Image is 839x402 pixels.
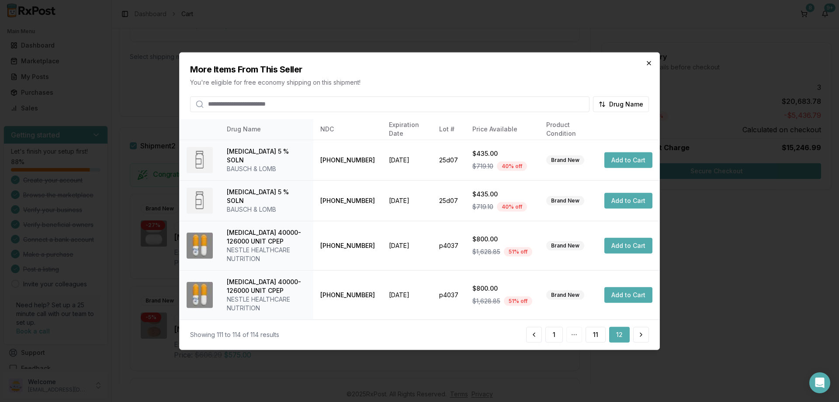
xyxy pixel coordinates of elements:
td: [PHONE_NUMBER] [313,140,382,180]
div: Brand New [546,196,584,206]
button: Add to Cart [604,152,652,168]
img: Zenpep 40000-126000 UNIT CPEP [187,233,213,259]
td: 25d07 [432,180,465,221]
th: NDC [313,119,382,140]
div: NESTLE HEALTHCARE NUTRITION [227,246,306,263]
p: You're eligible for free economy shipping on this shipment! [190,78,649,86]
div: $435.00 [472,190,532,199]
div: 40 % off [497,161,527,171]
img: Zenpep 40000-126000 UNIT CPEP [187,282,213,308]
div: [MEDICAL_DATA] 40000-126000 UNIT CPEP [227,278,306,295]
div: 40 % off [497,202,527,212]
div: 51 % off [504,296,532,306]
th: Lot # [432,119,465,140]
span: $719.10 [472,162,493,171]
div: Brand New [546,155,584,165]
span: $719.10 [472,203,493,211]
div: 51 % off [504,247,532,257]
button: Add to Cart [604,238,652,254]
td: [PHONE_NUMBER] [313,180,382,221]
h2: More Items From This Seller [190,63,649,75]
div: Brand New [546,290,584,300]
div: [MEDICAL_DATA] 5 % SOLN [227,188,306,205]
span: $1,628.85 [472,297,500,306]
span: $1,628.85 [472,247,500,256]
th: Drug Name [220,119,313,140]
span: Drug Name [609,100,643,108]
div: BAUSCH & LOMB [227,165,306,173]
img: Xiidra 5 % SOLN [187,188,213,214]
td: [DATE] [382,140,432,180]
div: [MEDICAL_DATA] 5 % SOLN [227,147,306,165]
button: Drug Name [593,96,649,112]
td: 25d07 [432,140,465,180]
th: Price Available [465,119,539,140]
div: $800.00 [472,235,532,244]
div: Brand New [546,241,584,251]
div: BAUSCH & LOMB [227,205,306,214]
div: $800.00 [472,284,532,293]
button: 12 [609,327,630,343]
div: Showing 111 to 114 of 114 results [190,330,279,339]
th: Product Condition [539,119,597,140]
td: p4037 [432,221,465,270]
th: Expiration Date [382,119,432,140]
button: Add to Cart [604,193,652,209]
button: Add to Cart [604,287,652,303]
td: p4037 [432,270,465,320]
td: [PHONE_NUMBER] [313,270,382,320]
div: [MEDICAL_DATA] 40000-126000 UNIT CPEP [227,228,306,246]
td: [PHONE_NUMBER] [313,221,382,270]
button: 1 [545,327,563,343]
div: $435.00 [472,149,532,158]
td: [DATE] [382,180,432,221]
div: NESTLE HEALTHCARE NUTRITION [227,295,306,313]
img: Xiidra 5 % SOLN [187,147,213,173]
td: [DATE] [382,270,432,320]
td: [DATE] [382,221,432,270]
button: 11 [586,327,606,343]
